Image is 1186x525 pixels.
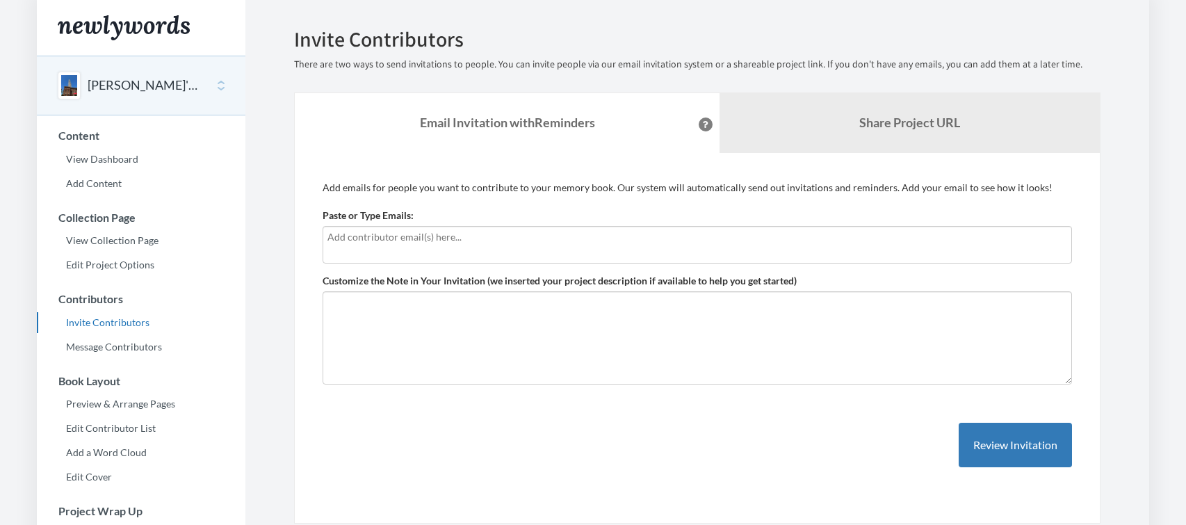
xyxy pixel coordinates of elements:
img: Newlywords logo [58,15,190,40]
label: Customize the Note in Your Invitation (we inserted your project description if available to help ... [323,274,797,288]
a: Add a Word Cloud [37,442,245,463]
a: Preview & Arrange Pages [37,394,245,414]
button: Review Invitation [959,423,1072,468]
a: Invite Contributors [37,312,245,333]
a: Message Contributors [37,337,245,357]
a: Add Content [37,173,245,194]
a: View Dashboard [37,149,245,170]
button: [PERSON_NAME]'s Retirement Book [88,76,200,95]
h3: Contributors [38,293,245,305]
h3: Project Wrap Up [38,505,245,517]
p: There are two ways to send invitations to people. You can invite people via our email invitation ... [294,58,1100,72]
h3: Collection Page [38,211,245,224]
h3: Content [38,129,245,142]
strong: Email Invitation with Reminders [420,115,595,130]
h2: Invite Contributors [294,28,1100,51]
a: Edit Cover [37,467,245,487]
p: Add emails for people you want to contribute to your memory book. Our system will automatically s... [323,181,1072,195]
a: Edit Contributor List [37,418,245,439]
a: Edit Project Options [37,255,245,275]
h3: Book Layout [38,375,245,387]
label: Paste or Type Emails: [323,209,414,223]
input: Add contributor email(s) here... [327,229,1067,245]
a: View Collection Page [37,230,245,251]
b: Share Project URL [859,115,960,130]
